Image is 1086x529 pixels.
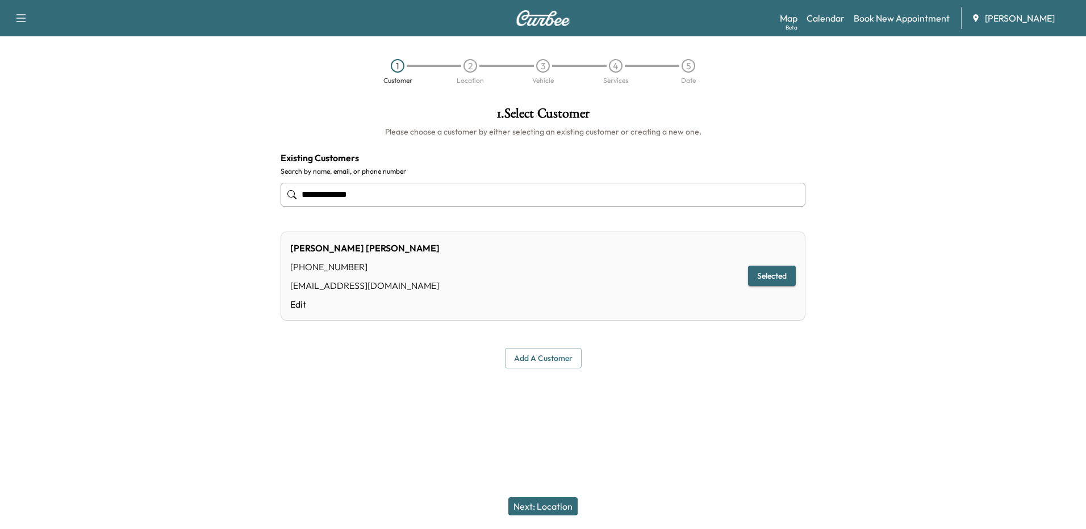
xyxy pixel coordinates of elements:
div: 2 [463,59,477,73]
button: Add a customer [505,348,582,369]
h4: Existing Customers [281,151,805,165]
button: Next: Location [508,497,578,515]
div: 1 [391,59,404,73]
div: Location [457,77,484,84]
h1: 1 . Select Customer [281,107,805,126]
div: Date [681,77,696,84]
button: Selected [748,266,796,287]
a: Book New Appointment [854,11,950,25]
div: Beta [786,23,797,32]
div: [PERSON_NAME] [PERSON_NAME] [290,241,440,255]
img: Curbee Logo [516,10,570,26]
div: Customer [383,77,412,84]
div: 5 [682,59,695,73]
div: 3 [536,59,550,73]
div: [PHONE_NUMBER] [290,260,440,274]
a: Calendar [807,11,845,25]
div: [EMAIL_ADDRESS][DOMAIN_NAME] [290,279,440,292]
a: MapBeta [780,11,797,25]
div: Services [603,77,628,84]
span: [PERSON_NAME] [985,11,1055,25]
div: 4 [609,59,623,73]
label: Search by name, email, or phone number [281,167,805,176]
h6: Please choose a customer by either selecting an existing customer or creating a new one. [281,126,805,137]
a: Edit [290,297,440,311]
div: Vehicle [532,77,554,84]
